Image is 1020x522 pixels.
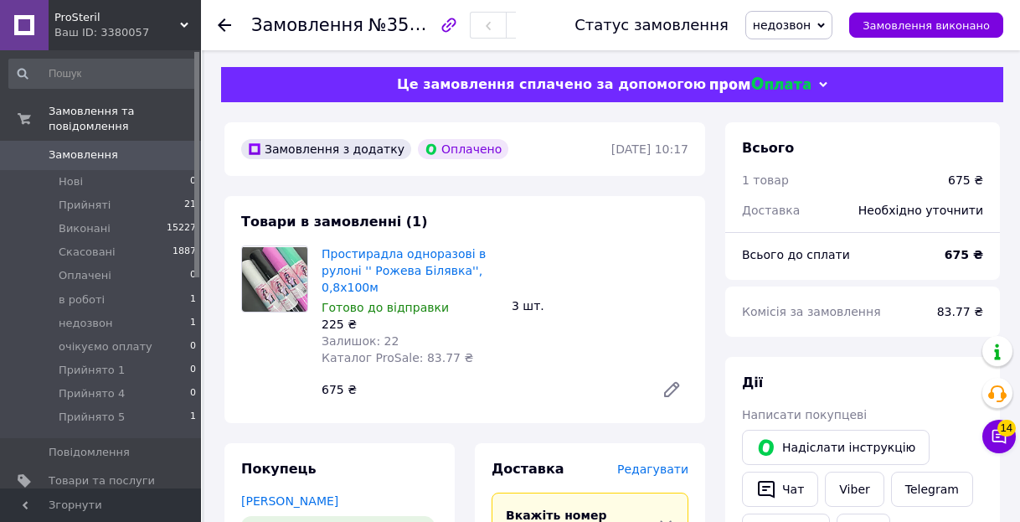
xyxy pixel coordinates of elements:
[982,420,1016,453] button: Чат з покупцем14
[173,245,196,260] span: 1887
[945,248,983,261] b: 675 ₴
[368,14,487,35] span: №356830619
[59,174,83,189] span: Нові
[49,104,201,134] span: Замовлення та повідомлення
[742,408,867,421] span: Написати покупцеві
[574,17,729,34] div: Статус замовлення
[49,473,155,488] span: Товари та послуги
[948,172,983,189] div: 675 ₴
[322,351,473,364] span: Каталог ProSale: 83.77 ₴
[241,461,317,477] span: Покупець
[218,17,231,34] div: Повернутися назад
[505,294,695,318] div: 3 шт.
[322,334,399,348] span: Залишок: 22
[190,316,196,331] span: 1
[611,142,688,156] time: [DATE] 10:17
[418,139,508,159] div: Оплачено
[190,410,196,425] span: 1
[863,19,990,32] span: Замовлення виконано
[242,247,307,312] img: Простирадла одноразові в рулоні '' Рожева Білявка'', 0,8x100м
[742,472,818,507] button: Чат
[190,292,196,308] span: 1
[937,305,983,318] span: 83.77 ₴
[190,174,196,189] span: 0
[241,139,411,159] div: Замовлення з додатку
[742,248,850,261] span: Всього до сплати
[59,386,125,401] span: Прийнято 4
[742,430,930,465] button: Надіслати інструкцію
[59,268,111,283] span: Оплачені
[59,198,111,213] span: Прийняті
[241,214,428,230] span: Товари в замовленні (1)
[54,10,180,25] span: ProSteril
[742,305,881,318] span: Комісія за замовлення
[315,378,648,401] div: 675 ₴
[322,316,498,333] div: 225 ₴
[251,15,363,35] span: Замовлення
[742,140,794,156] span: Всього
[492,461,564,477] span: Доставка
[190,339,196,354] span: 0
[59,221,111,236] span: Виконані
[59,339,152,354] span: очікуємо оплату
[742,173,789,187] span: 1 товар
[849,13,1003,38] button: Замовлення виконано
[190,386,196,401] span: 0
[8,59,198,89] input: Пошук
[241,494,338,508] a: [PERSON_NAME]
[655,373,688,406] a: Редагувати
[617,463,688,476] span: Редагувати
[742,375,763,390] span: Дії
[49,147,118,163] span: Замовлення
[184,198,196,213] span: 21
[997,420,1016,437] span: 14
[59,410,125,425] span: Прийнято 5
[59,245,116,260] span: Скасовані
[322,247,486,294] a: Простирадла одноразові в рулоні '' Рожева Білявка'', 0,8x100м
[190,363,196,378] span: 0
[190,268,196,283] span: 0
[322,301,449,314] span: Готово до відправки
[54,25,201,40] div: Ваш ID: 3380057
[59,316,112,331] span: недозвон
[848,192,993,229] div: Необхідно уточнити
[397,76,706,92] span: Це замовлення сплачено за допомогою
[825,472,883,507] a: Viber
[891,472,973,507] a: Telegram
[59,363,125,378] span: Прийнято 1
[753,18,811,32] span: недозвон
[742,204,800,217] span: Доставка
[59,292,105,308] span: в роботі
[49,445,130,460] span: Повідомлення
[167,221,196,236] span: 15227
[710,77,811,93] img: evopay logo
